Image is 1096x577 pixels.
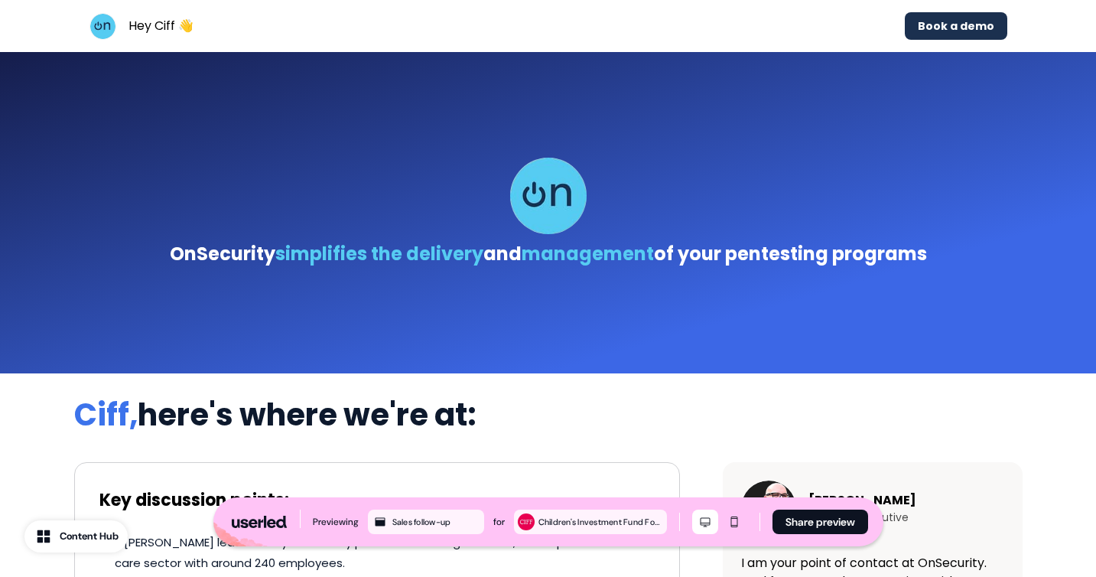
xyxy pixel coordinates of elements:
[170,241,275,266] span: OnSecurity
[392,515,481,529] div: Sales follow-up
[654,241,927,266] span: of your pentesting programs
[808,491,916,510] p: [PERSON_NAME]
[721,510,747,534] button: Mobile mode
[772,510,868,534] button: Share preview
[275,241,483,266] span: simplifies the delivery
[99,487,655,513] p: Key discussion points:
[538,515,664,529] div: Children's Investment Fund Foundation (CIFF)
[493,514,505,530] div: for
[128,17,194,35] p: Hey Ciff 👋
[483,241,522,266] span: and
[74,393,138,436] span: Ciff,
[60,529,119,544] div: Content Hub
[313,514,359,530] div: Previewing
[24,520,128,553] button: Content Hub
[692,510,718,534] button: Desktop mode
[74,392,1023,438] p: here's where we're at:
[905,12,1007,40] button: Book a demo
[522,241,654,266] span: management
